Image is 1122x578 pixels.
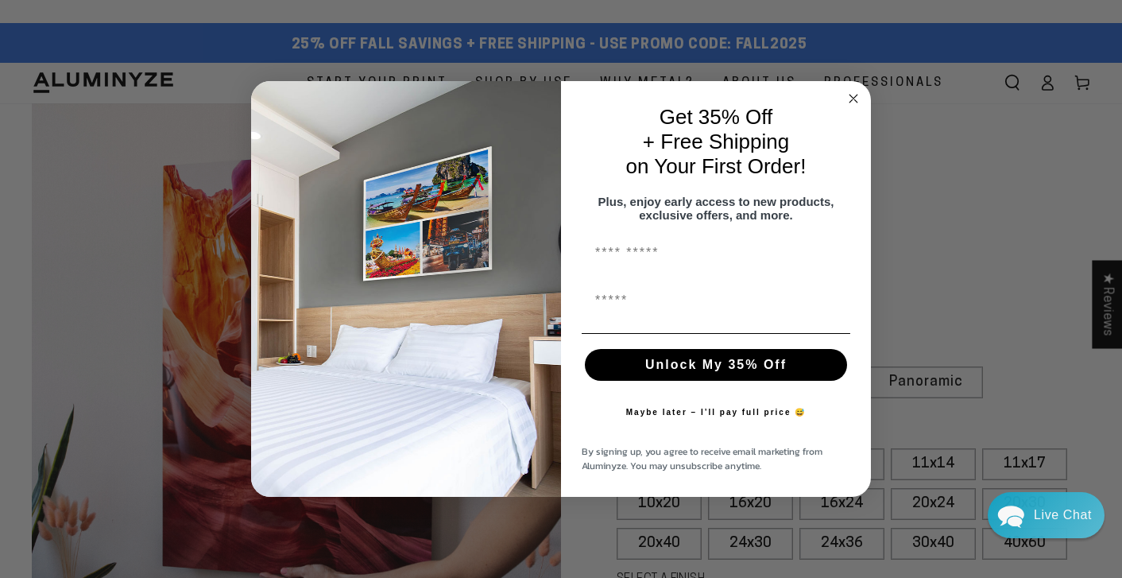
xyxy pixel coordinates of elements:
img: 728e4f65-7e6c-44e2-b7d1-0292a396982f.jpeg [251,81,561,498]
span: on Your First Order! [626,154,807,178]
button: Close dialog [844,89,863,108]
div: Contact Us Directly [1034,492,1092,538]
span: + Free Shipping [643,130,789,153]
span: By signing up, you agree to receive email marketing from Aluminyze. You may unsubscribe anytime. [582,444,822,473]
button: Unlock My 35% Off [585,349,847,381]
div: Chat widget toggle [988,492,1105,538]
button: Maybe later – I’ll pay full price 😅 [618,397,814,429]
img: underline [582,333,850,334]
span: Plus, enjoy early access to new products, exclusive offers, and more. [598,195,834,222]
span: Get 35% Off [660,105,773,129]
